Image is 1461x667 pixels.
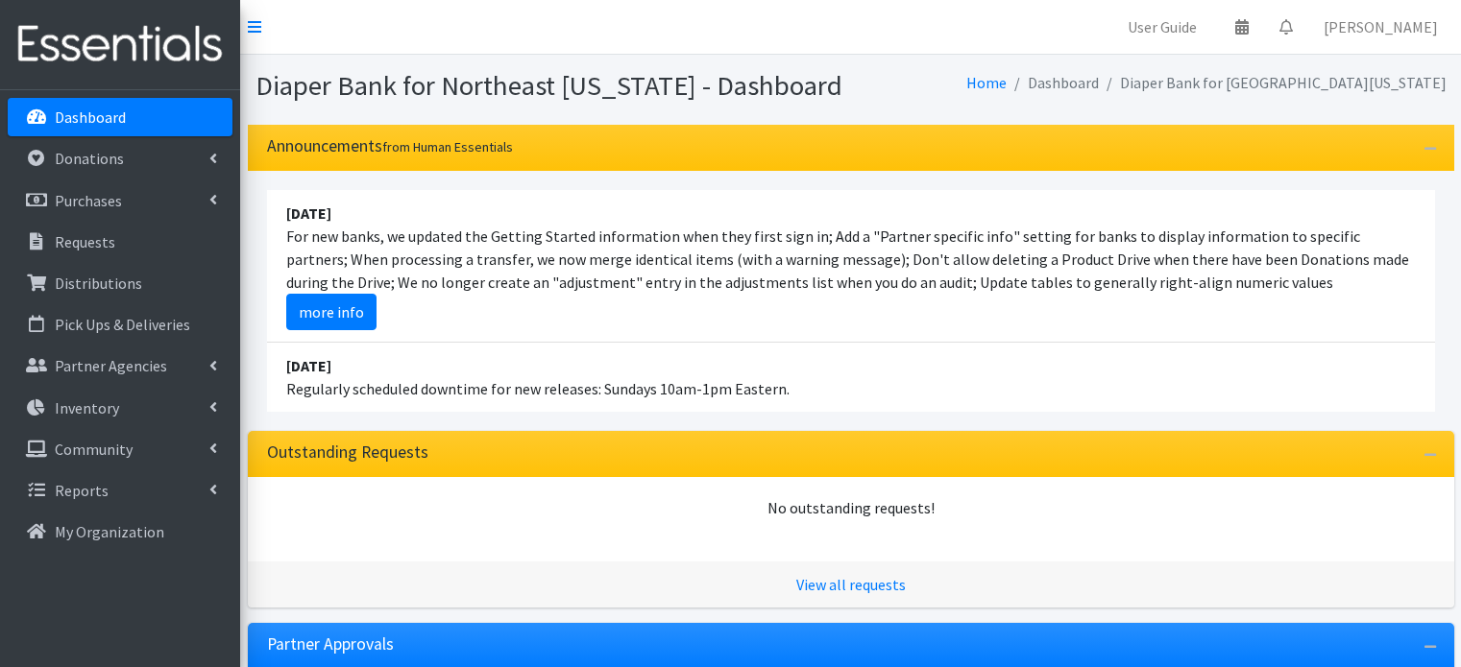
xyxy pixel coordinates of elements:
[286,356,331,375] strong: [DATE]
[55,191,122,210] p: Purchases
[8,471,232,510] a: Reports
[267,496,1435,519] div: No outstanding requests!
[8,346,232,385] a: Partner Agencies
[8,98,232,136] a: Dashboard
[8,264,232,302] a: Distributions
[267,442,428,463] h3: Outstanding Requests
[8,305,232,344] a: Pick Ups & Deliveries
[1099,69,1447,97] li: Diaper Bank for [GEOGRAPHIC_DATA][US_STATE]
[55,315,190,334] p: Pick Ups & Deliveries
[8,12,232,77] img: HumanEssentials
[8,139,232,178] a: Donations
[55,107,126,127] p: Dashboard
[55,398,119,417] p: Inventory
[8,389,232,427] a: Inventory
[382,138,513,155] small: from Human Essentials
[267,190,1435,343] li: For new banks, we updated the Getting Started information when they first sign in; Add a "Partner...
[55,356,167,375] p: Partner Agencies
[55,274,142,293] p: Distributions
[1112,8,1212,46] a: User Guide
[1308,8,1453,46] a: [PERSON_NAME]
[8,512,232,551] a: My Organization
[267,634,394,655] h3: Partner Approvals
[55,522,164,541] p: My Organization
[796,575,906,594] a: View all requests
[55,149,124,168] p: Donations
[286,203,331,223] strong: [DATE]
[55,440,133,459] p: Community
[8,181,232,220] a: Purchases
[55,232,115,251] p: Requests
[1007,69,1099,97] li: Dashboard
[267,136,513,156] h3: Announcements
[256,69,844,103] h1: Diaper Bank for Northeast [US_STATE] - Dashboard
[55,481,109,500] p: Reports
[286,294,377,330] a: more info
[8,430,232,468] a: Community
[8,223,232,261] a: Requests
[267,343,1435,412] li: Regularly scheduled downtime for new releases: Sundays 10am-1pm Eastern.
[966,73,1007,92] a: Home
